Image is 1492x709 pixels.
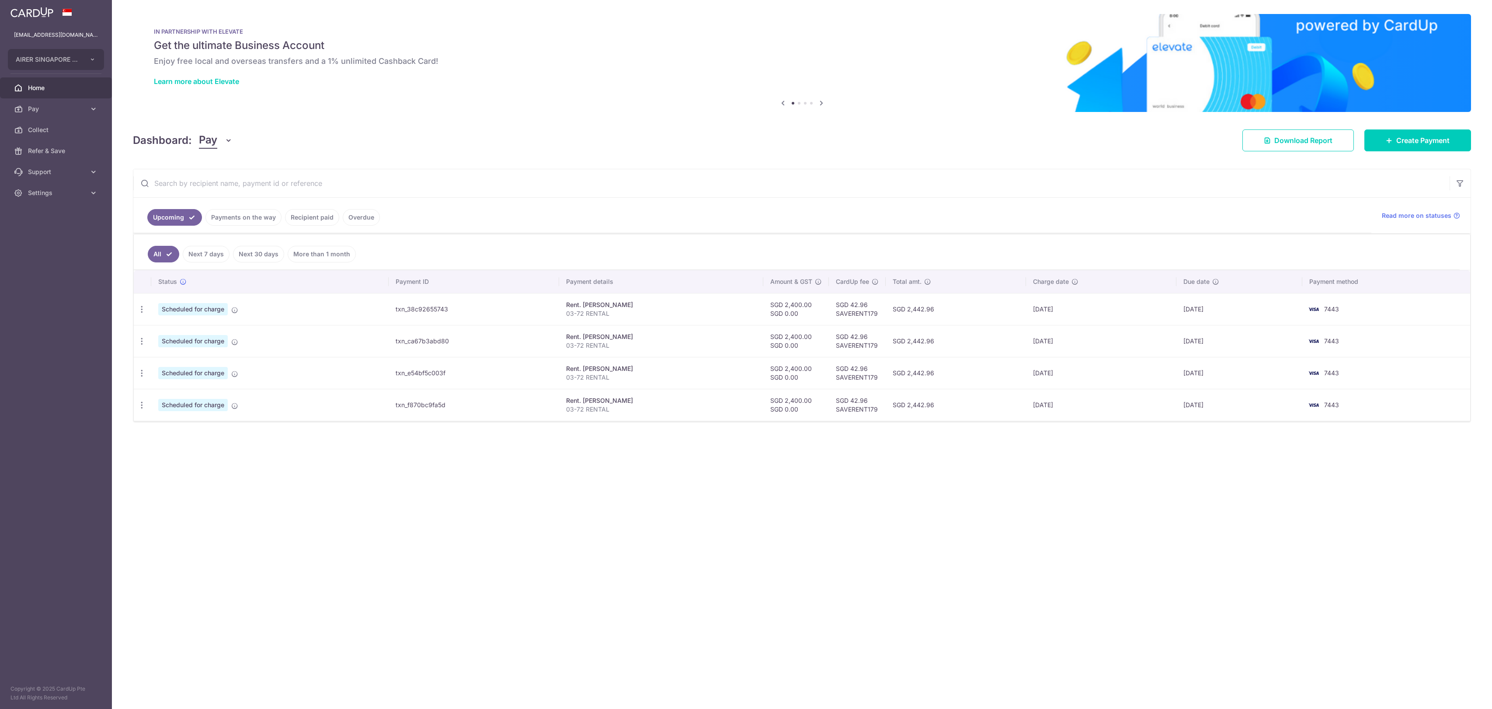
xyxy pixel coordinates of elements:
[1324,369,1339,377] span: 7443
[158,277,177,286] span: Status
[829,389,886,421] td: SGD 42.96 SAVERENT179
[28,189,86,197] span: Settings
[1026,293,1176,325] td: [DATE]
[1396,135,1450,146] span: Create Payment
[1324,337,1339,345] span: 7443
[389,357,559,389] td: txn_e54bf5c003f
[10,7,53,17] img: CardUp
[1176,293,1302,325] td: [DATE]
[763,293,829,325] td: SGD 2,400.00 SGD 0.00
[886,325,1026,357] td: SGD 2,442.96
[566,364,757,373] div: Rent. [PERSON_NAME]
[566,373,757,382] p: 03-72 RENTAL
[763,325,829,357] td: SGD 2,400.00 SGD 0.00
[28,168,86,176] span: Support
[28,84,86,92] span: Home
[886,357,1026,389] td: SGD 2,442.96
[1382,211,1451,220] span: Read more on statuses
[1026,325,1176,357] td: [DATE]
[8,49,104,70] button: AIRER SINGAPORE PTE. LTD.
[148,246,179,262] a: All
[288,246,356,262] a: More than 1 month
[154,28,1450,35] p: IN PARTNERSHIP WITH ELEVATE
[343,209,380,226] a: Overdue
[770,277,812,286] span: Amount & GST
[133,14,1471,112] img: Renovation banner
[389,325,559,357] td: txn_ca67b3abd80
[147,209,202,226] a: Upcoming
[28,126,86,134] span: Collect
[566,300,757,309] div: Rent. [PERSON_NAME]
[205,209,282,226] a: Payments on the way
[1364,129,1471,151] a: Create Payment
[1026,389,1176,421] td: [DATE]
[28,147,86,155] span: Refer & Save
[16,55,80,64] span: AIRER SINGAPORE PTE. LTD.
[1274,135,1332,146] span: Download Report
[154,38,1450,52] h5: Get the ultimate Business Account
[233,246,284,262] a: Next 30 days
[559,270,764,293] th: Payment details
[566,341,757,350] p: 03-72 RENTAL
[1382,211,1460,220] a: Read more on statuses
[1176,389,1302,421] td: [DATE]
[1305,368,1322,378] img: Bank Card
[566,405,757,414] p: 03-72 RENTAL
[763,389,829,421] td: SGD 2,400.00 SGD 0.00
[1436,683,1483,705] iframe: Opens a widget where you can find more information
[1305,304,1322,314] img: Bank Card
[893,277,922,286] span: Total amt.
[836,277,869,286] span: CardUp fee
[183,246,230,262] a: Next 7 days
[829,325,886,357] td: SGD 42.96 SAVERENT179
[14,31,98,39] p: [EMAIL_ADDRESS][DOMAIN_NAME]
[199,132,233,149] button: Pay
[829,357,886,389] td: SGD 42.96 SAVERENT179
[1026,357,1176,389] td: [DATE]
[1324,305,1339,313] span: 7443
[158,367,228,379] span: Scheduled for charge
[28,105,86,113] span: Pay
[1183,277,1210,286] span: Due date
[1033,277,1069,286] span: Charge date
[285,209,339,226] a: Recipient paid
[1176,357,1302,389] td: [DATE]
[763,357,829,389] td: SGD 2,400.00 SGD 0.00
[389,389,559,421] td: txn_f870bc9fa5d
[1302,270,1470,293] th: Payment method
[154,77,239,86] a: Learn more about Elevate
[566,309,757,318] p: 03-72 RENTAL
[886,389,1026,421] td: SGD 2,442.96
[389,293,559,325] td: txn_38c92655743
[829,293,886,325] td: SGD 42.96 SAVERENT179
[158,399,228,411] span: Scheduled for charge
[886,293,1026,325] td: SGD 2,442.96
[199,132,217,149] span: Pay
[389,270,559,293] th: Payment ID
[1305,400,1322,410] img: Bank Card
[154,56,1450,66] h6: Enjoy free local and overseas transfers and a 1% unlimited Cashback Card!
[1176,325,1302,357] td: [DATE]
[158,335,228,347] span: Scheduled for charge
[566,396,757,405] div: Rent. [PERSON_NAME]
[1242,129,1354,151] a: Download Report
[133,169,1450,197] input: Search by recipient name, payment id or reference
[1305,336,1322,346] img: Bank Card
[158,303,228,315] span: Scheduled for charge
[133,133,192,148] h4: Dashboard:
[566,332,757,341] div: Rent. [PERSON_NAME]
[1324,401,1339,409] span: 7443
